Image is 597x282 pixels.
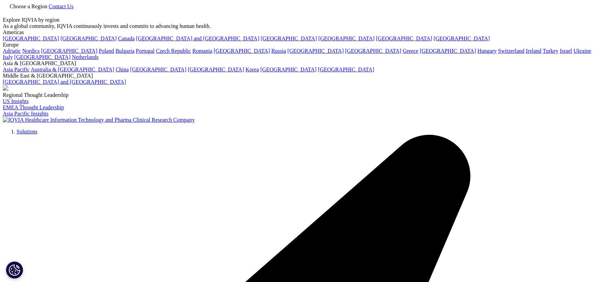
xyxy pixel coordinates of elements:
[543,48,559,54] a: Turkey
[3,92,594,98] div: Regional Thought Leadership
[60,36,117,41] a: [GEOGRAPHIC_DATA]
[498,48,524,54] a: Switzerland
[14,54,70,60] a: [GEOGRAPHIC_DATA]
[31,67,114,72] a: Australia & [GEOGRAPHIC_DATA]
[3,54,13,60] a: Italy
[3,79,126,85] a: [GEOGRAPHIC_DATA] and [GEOGRAPHIC_DATA]
[6,261,23,279] button: Cookies Settings
[3,85,8,91] img: 2093_analyzing-data-using-big-screen-display-and-laptop.png
[118,36,135,41] a: Canada
[3,67,30,72] a: Asia Pacific
[526,48,541,54] a: Ireland
[434,36,490,41] a: [GEOGRAPHIC_DATA]
[3,42,594,48] div: Europe
[3,98,29,104] a: US Insights
[560,48,572,54] a: Israel
[345,48,401,54] a: [GEOGRAPHIC_DATA]
[41,48,97,54] a: [GEOGRAPHIC_DATA]
[3,48,21,54] a: Adriatic
[261,36,317,41] a: [GEOGRAPHIC_DATA]
[136,36,259,41] a: [GEOGRAPHIC_DATA] and [GEOGRAPHIC_DATA]
[477,48,497,54] a: Hungary
[318,36,375,41] a: [GEOGRAPHIC_DATA]
[246,67,259,72] a: Korea
[3,29,594,36] div: Americas
[574,48,591,54] a: Ukraine
[318,67,374,72] a: [GEOGRAPHIC_DATA]
[130,67,186,72] a: [GEOGRAPHIC_DATA]
[3,111,48,117] a: Asia Pacific Insights
[287,48,344,54] a: [GEOGRAPHIC_DATA]
[3,23,594,29] div: As a global community, IQVIA continuously invests and commits to advancing human health.
[192,48,212,54] a: Romania
[188,67,244,72] a: [GEOGRAPHIC_DATA]
[271,48,286,54] a: Russia
[420,48,476,54] a: [GEOGRAPHIC_DATA]
[376,36,432,41] a: [GEOGRAPHIC_DATA]
[156,48,191,54] a: Czech Republic
[116,67,129,72] a: China
[72,54,98,60] a: Netherlands
[3,60,594,67] div: Asia & [GEOGRAPHIC_DATA]
[3,104,64,110] a: EMEA Thought Leadership
[10,3,47,9] span: Choose a Region
[136,48,155,54] a: Portugal
[3,117,195,123] img: IQVIA Healthcare Information Technology and Pharma Clinical Research Company
[99,48,114,54] a: Poland
[22,48,40,54] a: Nordics
[17,129,37,134] a: Solutions
[214,48,270,54] a: [GEOGRAPHIC_DATA]
[49,3,73,9] a: Contact Us
[3,73,594,79] div: Middle East & [GEOGRAPHIC_DATA]
[3,17,594,23] div: Explore IQVIA by region
[260,67,317,72] a: [GEOGRAPHIC_DATA]
[3,36,59,41] a: [GEOGRAPHIC_DATA]
[403,48,418,54] a: Greece
[116,48,135,54] a: Bulgaria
